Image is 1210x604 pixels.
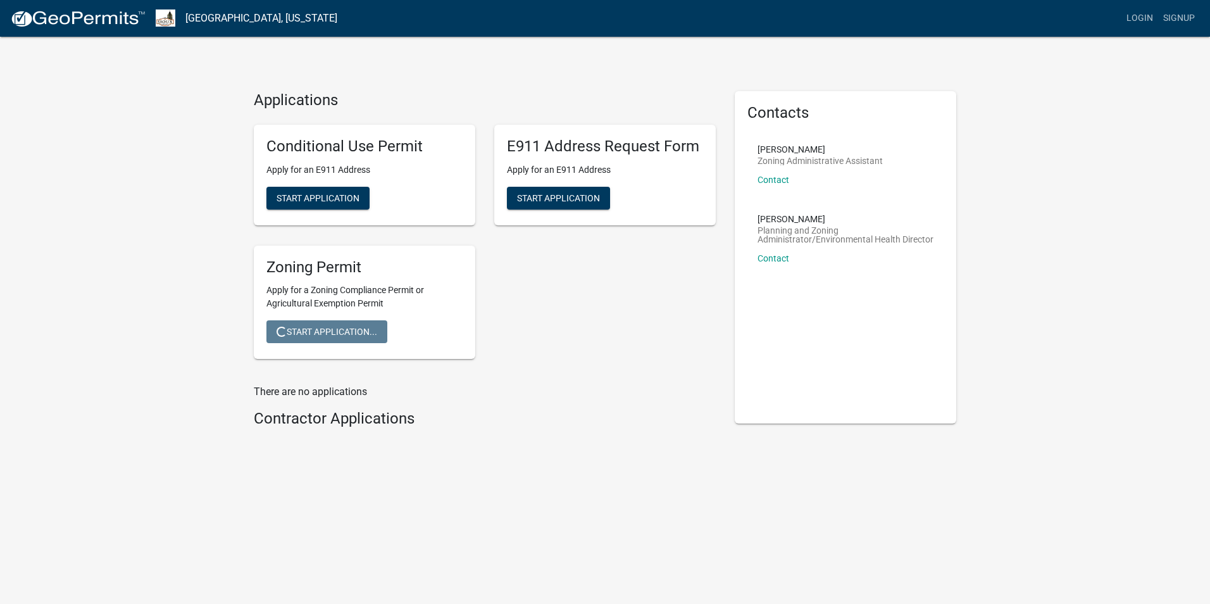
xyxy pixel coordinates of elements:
[266,163,463,177] p: Apply for an E911 Address
[507,187,610,210] button: Start Application
[254,410,716,428] h4: Contractor Applications
[254,410,716,433] wm-workflow-list-section: Contractor Applications
[277,327,377,337] span: Start Application...
[507,163,703,177] p: Apply for an E911 Address
[507,137,703,156] h5: E911 Address Request Form
[266,320,387,343] button: Start Application...
[758,175,789,185] a: Contact
[747,104,944,122] h5: Contacts
[1158,6,1200,30] a: Signup
[758,215,933,223] p: [PERSON_NAME]
[758,226,933,244] p: Planning and Zoning Administrator/Environmental Health Director
[254,91,716,110] h4: Applications
[758,145,883,154] p: [PERSON_NAME]
[266,258,463,277] h5: Zoning Permit
[277,192,359,203] span: Start Application
[758,253,789,263] a: Contact
[254,91,716,369] wm-workflow-list-section: Applications
[266,284,463,310] p: Apply for a Zoning Compliance Permit or Agricultural Exemption Permit
[185,8,337,29] a: [GEOGRAPHIC_DATA], [US_STATE]
[156,9,175,27] img: Sioux County, Iowa
[1121,6,1158,30] a: Login
[758,156,883,165] p: Zoning Administrative Assistant
[254,384,716,400] p: There are no applications
[266,137,463,156] h5: Conditional Use Permit
[266,187,370,210] button: Start Application
[517,192,600,203] span: Start Application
